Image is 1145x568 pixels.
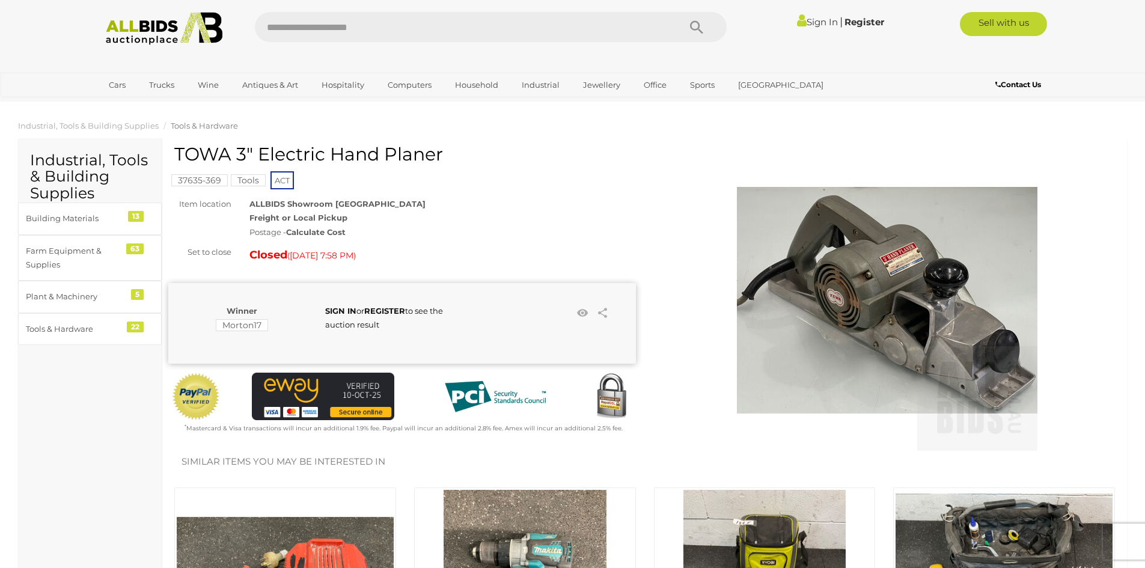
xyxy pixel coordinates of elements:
[252,373,394,420] img: eWAY Payment Gateway
[128,211,144,222] div: 13
[730,75,831,95] a: [GEOGRAPHIC_DATA]
[667,12,727,42] button: Search
[844,16,884,28] a: Register
[314,75,372,95] a: Hospitality
[587,373,635,421] img: Secured by Rapid SSL
[447,75,506,95] a: Household
[380,75,439,95] a: Computers
[286,227,346,237] strong: Calculate Cost
[185,424,623,432] small: Mastercard & Visa transactions will incur an additional 1.9% fee. Paypal will incur an additional...
[131,289,144,300] div: 5
[797,16,838,28] a: Sign In
[227,306,257,316] b: Winner
[270,171,294,189] span: ACT
[26,322,125,336] div: Tools & Hardware
[737,150,1037,451] img: TOWA 3" Electric Hand Planer
[126,243,144,254] div: 63
[171,174,228,186] mark: 37635-369
[249,199,426,209] strong: ALLBIDS Showroom [GEOGRAPHIC_DATA]
[171,121,238,130] a: Tools & Hardware
[127,322,144,332] div: 22
[231,174,266,186] mark: Tools
[26,290,125,304] div: Plant & Machinery
[18,313,162,345] a: Tools & Hardware 22
[995,80,1041,89] b: Contact Us
[364,306,405,316] a: REGISTER
[249,248,287,261] strong: Closed
[575,75,628,95] a: Jewellery
[234,75,306,95] a: Antiques & Art
[171,373,221,421] img: Official PayPal Seal
[174,144,633,164] h1: TOWA 3" Electric Hand Planer
[18,203,162,234] a: Building Materials 13
[190,75,227,95] a: Wine
[231,176,266,185] a: Tools
[101,75,133,95] a: Cars
[171,176,228,185] a: 37635-369
[249,225,636,239] div: Postage -
[216,319,268,331] mark: Morton17
[995,78,1044,91] a: Contact Us
[30,152,150,202] h2: Industrial, Tools & Building Supplies
[636,75,674,95] a: Office
[287,251,356,260] span: ( )
[514,75,567,95] a: Industrial
[159,197,240,211] div: Item location
[325,306,356,316] a: SIGN IN
[18,235,162,281] a: Farm Equipment & Supplies 63
[141,75,182,95] a: Trucks
[159,245,240,259] div: Set to close
[99,12,230,45] img: Allbids.com.au
[840,15,843,28] span: |
[435,373,555,421] img: PCI DSS compliant
[249,213,347,222] strong: Freight or Local Pickup
[18,121,159,130] a: Industrial, Tools & Building Supplies
[682,75,722,95] a: Sports
[26,212,125,225] div: Building Materials
[182,457,1108,467] h2: Similar items you may be interested in
[26,244,125,272] div: Farm Equipment & Supplies
[960,12,1047,36] a: Sell with us
[290,250,353,261] span: [DATE] 7:58 PM
[573,304,591,322] li: Watch this item
[18,281,162,313] a: Plant & Machinery 5
[325,306,443,329] span: or to see the auction result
